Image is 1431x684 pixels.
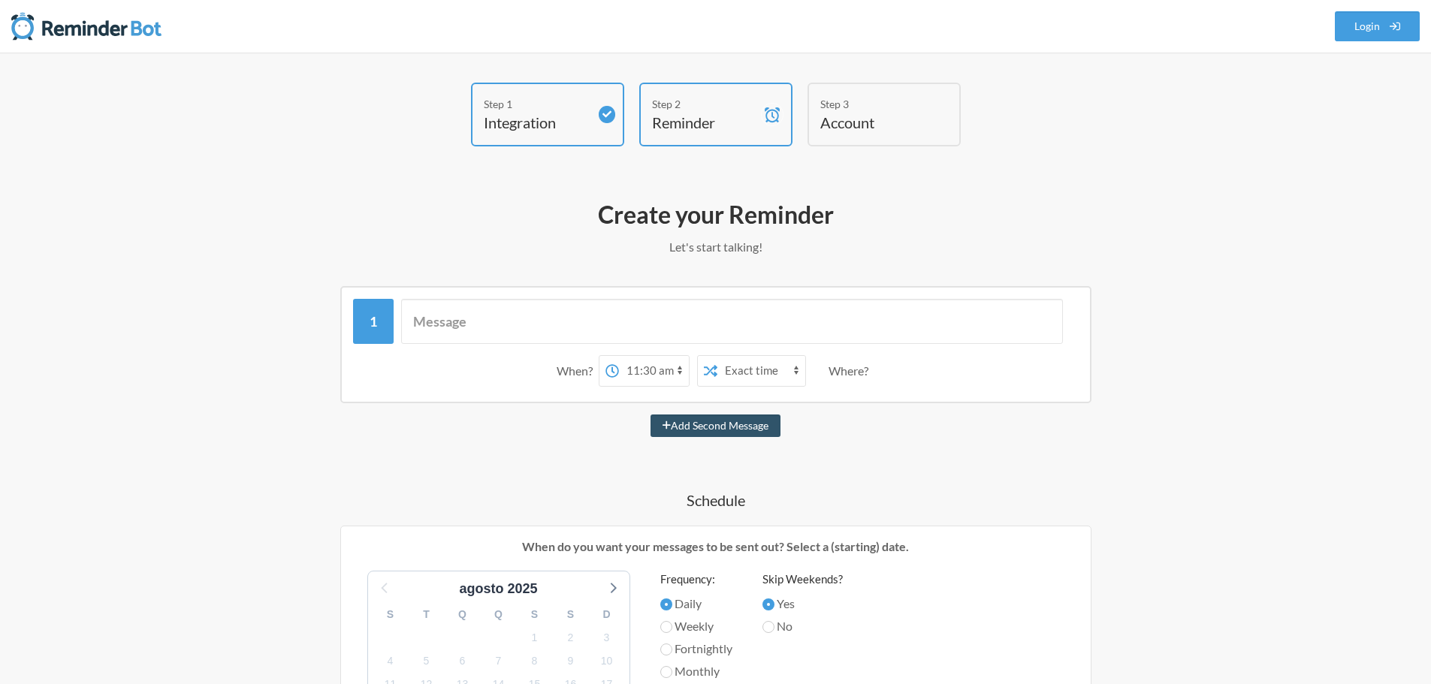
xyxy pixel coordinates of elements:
button: Add Second Message [651,414,780,437]
div: T [409,603,445,626]
p: When do you want your messages to be sent out? Select a (starting) date. [352,538,1079,556]
span: quarta-feira, 3 de setembro de 2025 [596,627,617,648]
div: Step 3 [820,96,925,112]
input: Message [401,299,1063,344]
span: domingo, 7 de setembro de 2025 [488,650,509,671]
span: sexta-feira, 5 de setembro de 2025 [416,650,437,671]
label: Monthly [660,662,732,680]
span: terça-feira, 9 de setembro de 2025 [560,650,581,671]
div: Step 2 [652,96,757,112]
label: Weekly [660,617,732,635]
img: Reminder Bot [11,11,162,41]
input: Fortnightly [660,643,672,655]
input: Weekly [660,621,672,633]
div: Where? [829,355,874,387]
input: Monthly [660,666,672,678]
label: Daily [660,595,732,613]
span: segunda-feira, 1 de setembro de 2025 [524,627,545,648]
div: S [517,603,553,626]
label: Frequency: [660,571,732,588]
span: segunda-feira, 8 de setembro de 2025 [524,650,545,671]
h2: Create your Reminder [280,199,1152,231]
h4: Reminder [652,112,757,133]
p: Let's start talking! [280,238,1152,256]
label: No [762,617,843,635]
div: S [553,603,589,626]
div: D [589,603,625,626]
label: Yes [762,595,843,613]
div: S [373,603,409,626]
h4: Schedule [280,490,1152,511]
div: Q [481,603,517,626]
div: agosto 2025 [453,579,543,599]
input: No [762,621,774,633]
h4: Account [820,112,925,133]
input: Daily [660,598,672,610]
div: Q [445,603,481,626]
input: Yes [762,598,774,610]
span: quarta-feira, 10 de setembro de 2025 [596,650,617,671]
label: Skip Weekends? [762,571,843,588]
span: sábado, 6 de setembro de 2025 [452,650,473,671]
h4: Integration [484,112,589,133]
span: quinta-feira, 4 de setembro de 2025 [380,650,401,671]
div: Step 1 [484,96,589,112]
a: Login [1335,11,1420,41]
div: When? [557,355,599,387]
label: Fortnightly [660,640,732,658]
span: terça-feira, 2 de setembro de 2025 [560,627,581,648]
